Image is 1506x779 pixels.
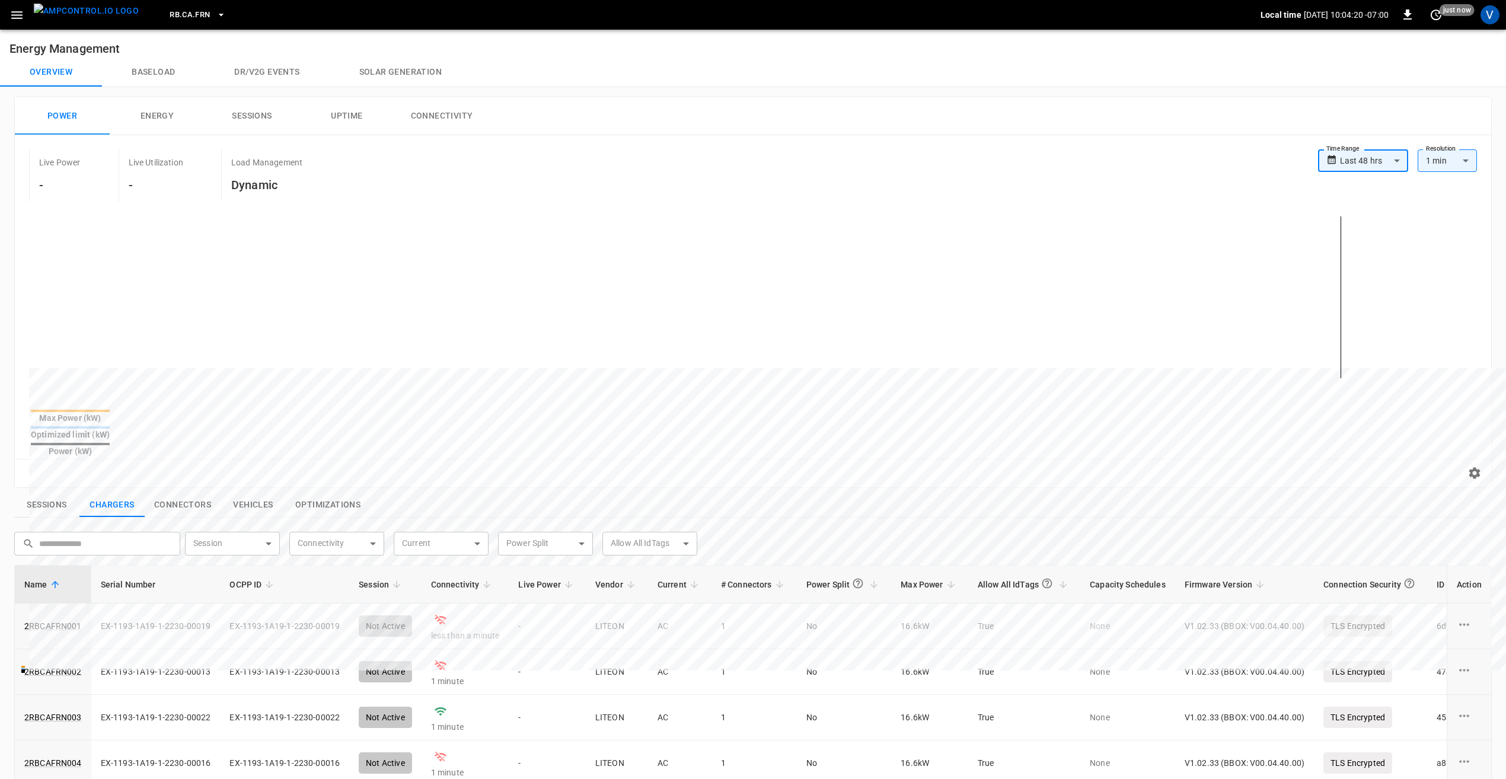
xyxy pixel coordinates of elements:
span: just now [1440,4,1475,16]
span: Live Power [518,577,576,592]
img: ampcontrol.io logo [34,4,139,18]
h6: - [129,175,183,194]
button: Connectivity [394,97,489,135]
button: show latest sessions [14,493,79,518]
button: set refresh interval [1427,5,1446,24]
p: Live Utilization [129,157,183,168]
div: a865 ... [1437,757,1463,769]
h6: Dynamic [231,175,302,194]
button: Dr/V2G events [205,58,329,87]
th: Capacity Schedules [1080,566,1175,604]
button: Solar generation [330,58,471,87]
a: 2RBCAFRN001 [24,620,82,632]
div: charge point options [1457,754,1482,772]
label: Resolution [1426,144,1456,154]
span: Connectivity [431,577,495,592]
div: charge point options [1457,617,1482,635]
a: 2RBCAFRN004 [24,757,82,769]
th: ID [1427,566,1483,604]
button: show latest optimizations [286,493,370,518]
p: Local time [1261,9,1301,21]
button: Power [15,97,110,135]
div: charge point options [1457,708,1482,726]
div: charge point options [1457,663,1482,681]
button: Uptime [299,97,394,135]
div: profile-icon [1481,5,1499,24]
div: Last 48 hrs [1340,149,1408,172]
span: Firmware Version [1185,577,1268,592]
button: Energy [110,97,205,135]
th: Serial Number [91,566,221,604]
div: 1 min [1418,149,1477,172]
span: Current [658,577,702,592]
button: Sessions [205,97,299,135]
th: Action [1447,566,1491,604]
button: RB.CA.FRN [165,4,230,27]
button: show latest vehicles [221,493,286,518]
div: Connection Security [1323,573,1418,596]
div: 45ae ... [1437,711,1463,723]
p: Load Management [231,157,302,168]
span: Session [359,577,404,592]
span: Power Split [806,573,882,596]
label: Time Range [1326,144,1360,154]
button: show latest connectors [145,493,221,518]
h6: - [39,175,81,194]
span: # Connectors [721,577,787,592]
span: Vendor [595,577,639,592]
a: 2RBCAFRN003 [24,711,82,723]
button: Baseload [102,58,205,87]
span: OCPP ID [229,577,277,592]
p: [DATE] 10:04:20 -07:00 [1304,9,1389,21]
span: Allow All IdTags [978,573,1071,596]
span: Max Power [901,577,958,592]
p: Live Power [39,157,81,168]
span: Name [24,577,63,592]
span: RB.CA.FRN [170,8,210,22]
button: show latest charge points [79,493,145,518]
